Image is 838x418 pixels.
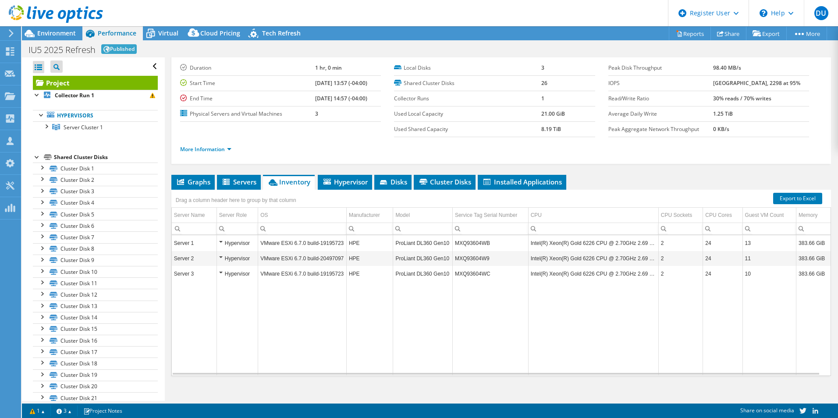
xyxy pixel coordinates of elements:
[33,392,158,404] a: Cluster Disk 21
[528,235,658,251] td: Column CPU, Value Intel(R) Xeon(R) Gold 6226 CPU @ 2.70GHz 2.69 GHz
[180,79,315,88] label: Start Time
[394,79,541,88] label: Shared Cluster Disks
[349,210,380,220] div: Manufacturer
[315,110,318,117] b: 3
[713,64,741,71] b: 98.40 MB/s
[180,110,315,118] label: Physical Servers and Virtual Machines
[394,64,541,72] label: Local Disks
[379,177,407,186] span: Disks
[219,210,247,220] div: Server Role
[54,152,158,163] div: Shared Cluster Disks
[33,323,158,335] a: Cluster Disk 15
[33,76,158,90] a: Project
[658,266,703,281] td: Column CPU Sockets, Value 2
[452,251,528,266] td: Column Service Tag Serial Number, Value MXQ93604W9
[101,44,137,54] span: Published
[172,223,217,234] td: Column Server Name, Filter cell
[262,29,301,37] span: Tech Refresh
[315,79,367,87] b: [DATE] 13:57 (-04:00)
[608,79,713,88] label: IOPS
[322,177,368,186] span: Hypervisor
[713,79,800,87] b: [GEOGRAPHIC_DATA], 2298 at 95%
[661,210,692,220] div: CPU Sockets
[528,208,658,223] td: CPU Column
[742,266,796,281] td: Column Guest VM Count, Value 10
[258,251,347,266] td: Column OS, Value VMware ESXi 6.7.0 build-20497097
[171,190,831,376] div: Data grid
[217,266,258,281] td: Column Server Role, Value Hypervisor
[346,208,393,223] td: Manufacturer Column
[740,407,794,414] span: Share on social media
[219,253,256,264] div: Hypervisor
[703,208,742,223] td: CPU Cores Column
[33,197,158,209] a: Cluster Disk 4
[33,220,158,231] a: Cluster Disk 6
[418,177,471,186] span: Cluster Disks
[742,208,796,223] td: Guest VM Count Column
[258,223,347,234] td: Column OS, Filter cell
[786,27,827,40] a: More
[180,64,315,72] label: Duration
[746,27,787,40] a: Export
[33,369,158,381] a: Cluster Disk 19
[703,251,742,266] td: Column CPU Cores, Value 24
[217,235,258,251] td: Column Server Role, Value Hypervisor
[703,235,742,251] td: Column CPU Cores, Value 24
[455,210,518,220] div: Service Tag Serial Number
[608,94,713,103] label: Read/Write Ratio
[346,266,393,281] td: Column Manufacturer, Value HPE
[158,29,178,37] span: Virtual
[395,210,410,220] div: Model
[814,6,828,20] span: DU
[33,231,158,243] a: Cluster Disk 7
[200,29,240,37] span: Cloud Pricing
[217,251,258,266] td: Column Server Role, Value Hypervisor
[745,210,784,220] div: Guest VM Count
[452,223,528,234] td: Column Service Tag Serial Number, Filter cell
[33,346,158,358] a: Cluster Disk 17
[260,210,268,220] div: OS
[258,266,347,281] td: Column OS, Value VMware ESXi 6.7.0 build-19195723
[33,90,158,101] a: Collector Run 1
[267,177,310,186] span: Inventory
[608,125,713,134] label: Peak Aggregate Network Throughput
[33,277,158,289] a: Cluster Disk 11
[703,223,742,234] td: Column CPU Cores, Filter cell
[172,266,217,281] td: Column Server Name, Value Server 3
[33,312,158,323] a: Cluster Disk 14
[33,381,158,392] a: Cluster Disk 20
[796,208,831,223] td: Memory Column
[258,208,347,223] td: OS Column
[258,235,347,251] td: Column OS, Value VMware ESXi 6.7.0 build-19195723
[33,186,158,197] a: Cluster Disk 3
[33,289,158,300] a: Cluster Disk 12
[658,235,703,251] td: Column CPU Sockets, Value 2
[315,64,342,71] b: 1 hr, 0 min
[315,95,367,102] b: [DATE] 14:57 (-04:00)
[393,208,453,223] td: Model Column
[174,194,298,206] div: Drag a column header here to group by that column
[394,125,541,134] label: Used Shared Capacity
[219,269,256,279] div: Hypervisor
[541,64,544,71] b: 3
[713,125,729,133] b: 0 KB/s
[37,29,76,37] span: Environment
[33,243,158,255] a: Cluster Disk 8
[773,193,822,204] a: Export to Excel
[33,255,158,266] a: Cluster Disk 9
[33,163,158,174] a: Cluster Disk 1
[33,358,158,369] a: Cluster Disk 18
[452,266,528,281] td: Column Service Tag Serial Number, Value MXQ93604WC
[394,110,541,118] label: Used Local Capacity
[33,335,158,346] a: Cluster Disk 16
[217,208,258,223] td: Server Role Column
[608,64,713,72] label: Peak Disk Throughput
[669,27,711,40] a: Reports
[452,208,528,223] td: Service Tag Serial Number Column
[528,266,658,281] td: Column CPU, Value Intel(R) Xeon(R) Gold 6226 CPU @ 2.70GHz 2.69 GHz
[55,92,94,99] b: Collector Run 1
[658,208,703,223] td: CPU Sockets Column
[50,405,78,416] a: 3
[180,94,315,103] label: End Time
[742,235,796,251] td: Column Guest VM Count, Value 13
